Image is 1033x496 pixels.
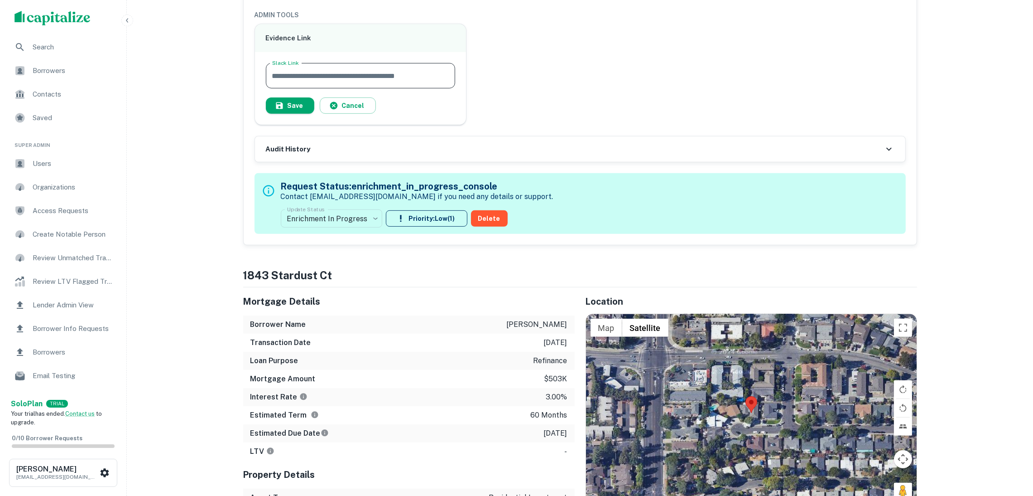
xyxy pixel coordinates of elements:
[250,410,319,421] h6: Estimated Term
[7,318,119,340] a: Borrower Info Requests
[33,112,114,123] span: Saved
[894,380,912,399] button: Rotate map clockwise
[544,428,567,439] p: [DATE]
[33,300,114,311] span: Lender Admin View
[894,399,912,417] button: Rotate map counterclockwise
[471,210,508,227] button: Delete
[7,341,119,363] a: Borrowers
[266,447,274,455] svg: LTVs displayed on the website are for informational purposes only and may be reported incorrectly...
[894,319,912,337] button: Toggle fullscreen view
[988,423,1033,467] iframe: Chat Widget
[12,435,82,442] span: 0 / 10 Borrower Requests
[250,446,274,457] h6: LTV
[565,446,567,457] p: -
[16,466,98,473] h6: [PERSON_NAME]
[243,468,575,481] h5: Property Details
[272,59,299,67] label: Slack Link
[544,337,567,348] p: [DATE]
[281,191,553,202] p: Contact [EMAIL_ADDRESS][DOMAIN_NAME] if you need any details or support.
[11,399,43,409] a: SoloPlan
[622,319,668,337] button: Show satellite imagery
[7,131,119,153] li: Super Admin
[7,36,119,58] a: Search
[320,97,376,114] button: Cancel
[894,418,912,436] button: Tilt map
[386,210,467,227] button: Priority:Low(1)
[586,295,917,308] h5: Location
[33,205,114,216] span: Access Requests
[894,450,912,468] button: Map camera controls
[11,399,43,408] strong: Solo Plan
[33,229,114,240] span: Create Notable Person
[7,247,119,269] a: Review Unmatched Transactions
[250,319,306,330] h6: Borrower Name
[33,253,114,263] span: Review Unmatched Transactions
[33,276,114,287] span: Review LTV Flagged Transactions
[243,295,575,308] h5: Mortgage Details
[7,200,119,222] a: Access Requests
[7,365,119,387] a: Email Testing
[33,323,114,334] span: Borrower Info Requests
[266,144,311,155] h6: Audit History
[281,180,553,193] h5: Request Status: enrichment_in_progress_console
[311,411,319,419] svg: Term is based on a standard schedule for this type of loan.
[7,294,119,316] a: Lender Admin View
[7,271,119,292] a: Review LTV Flagged Transactions
[46,400,68,408] div: TRIAL
[507,319,567,330] p: [PERSON_NAME]
[7,176,119,198] a: Organizations
[287,205,325,213] label: Update Status
[16,473,98,481] p: [EMAIL_ADDRESS][DOMAIN_NAME]
[250,337,311,348] h6: Transaction Date
[33,42,114,53] span: Search
[250,428,329,439] h6: Estimated Due Date
[33,182,114,193] span: Organizations
[7,224,119,245] a: Create Notable Person
[33,347,114,358] span: Borrowers
[33,89,114,100] span: Contacts
[533,355,567,366] p: refinance
[299,393,307,401] svg: The interest rates displayed on the website are for informational purposes only and may be report...
[7,153,119,175] a: Users
[250,392,307,403] h6: Interest Rate
[546,392,567,403] p: 3.00%
[250,374,316,384] h6: Mortgage Amount
[266,33,456,44] h6: Evidence Link
[11,410,102,426] span: Your trial has ended. to upgrade.
[33,158,114,169] span: Users
[7,60,119,82] a: Borrowers
[65,410,95,417] a: Contact us
[7,83,119,105] a: Contacts
[14,11,91,25] img: capitalize-logo.png
[7,107,119,129] a: Saved
[33,370,114,381] span: Email Testing
[544,374,567,384] p: $503k
[255,10,906,20] h6: ADMIN TOOLS
[321,429,329,437] svg: Estimate is based on a standard schedule for this type of loan.
[591,319,622,337] button: Show street map
[7,389,119,410] a: Email Analytics
[250,355,298,366] h6: Loan Purpose
[266,97,314,114] button: Save
[281,206,382,231] div: Enrichment In Progress
[33,65,114,76] span: Borrowers
[243,267,917,283] h4: 1843 stardust ct
[9,459,117,487] button: [PERSON_NAME][EMAIL_ADDRESS][DOMAIN_NAME]
[531,410,567,421] p: 60 months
